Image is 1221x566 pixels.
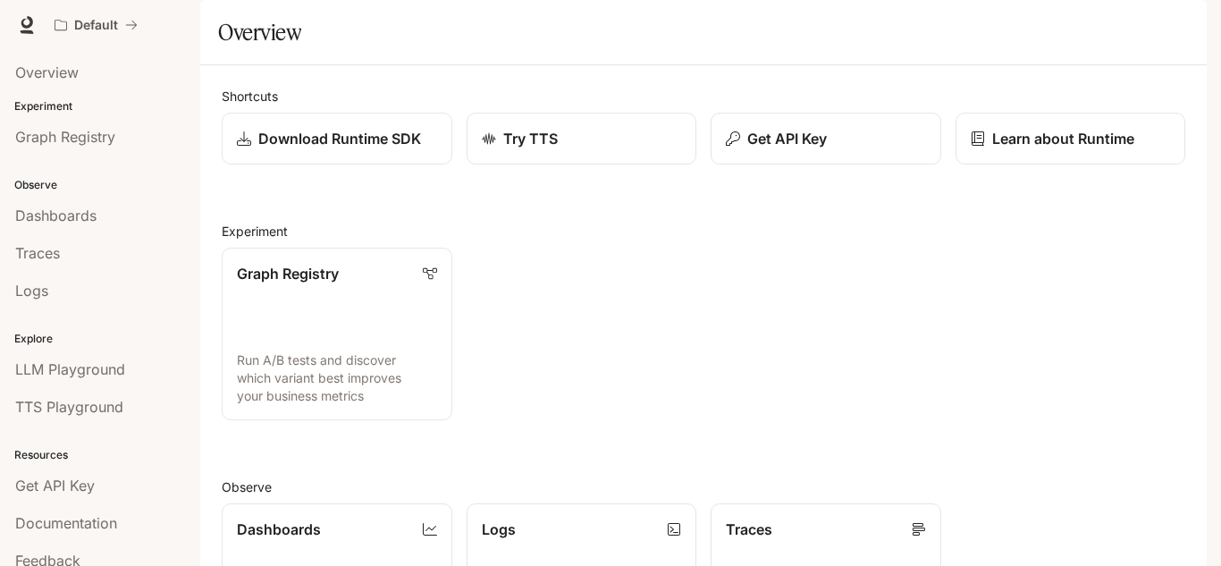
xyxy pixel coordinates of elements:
[482,519,516,540] p: Logs
[222,113,452,165] a: Download Runtime SDK
[222,248,452,420] a: Graph RegistryRun A/B tests and discover which variant best improves your business metrics
[218,14,301,50] h1: Overview
[237,351,437,405] p: Run A/B tests and discover which variant best improves your business metrics
[222,222,1185,241] h2: Experiment
[747,128,827,149] p: Get API Key
[726,519,772,540] p: Traces
[992,128,1134,149] p: Learn about Runtime
[956,113,1186,165] a: Learn about Runtime
[74,18,118,33] p: Default
[222,87,1185,106] h2: Shortcuts
[237,263,339,284] p: Graph Registry
[237,519,321,540] p: Dashboards
[467,113,697,165] a: Try TTS
[711,113,941,165] button: Get API Key
[222,477,1185,496] h2: Observe
[503,128,558,149] p: Try TTS
[258,128,421,149] p: Download Runtime SDK
[46,7,146,43] button: All workspaces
